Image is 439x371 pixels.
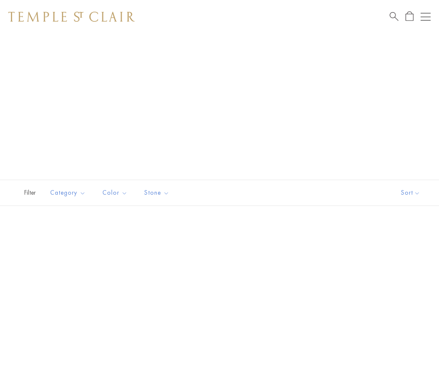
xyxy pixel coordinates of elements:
[140,188,176,198] span: Stone
[390,11,398,22] a: Search
[8,12,135,22] img: Temple St. Clair
[46,188,92,198] span: Category
[44,183,92,202] button: Category
[96,183,134,202] button: Color
[421,12,431,22] button: Open navigation
[382,180,439,206] button: Show sort by
[138,183,176,202] button: Stone
[406,11,413,22] a: Open Shopping Bag
[98,188,134,198] span: Color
